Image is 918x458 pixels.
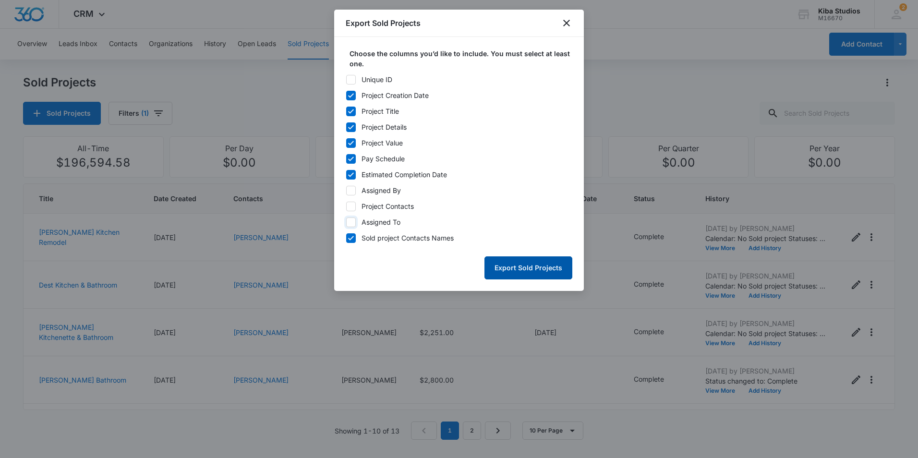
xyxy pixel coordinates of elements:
[484,256,572,279] button: Export Sold Projects
[362,217,400,227] div: Assigned To
[362,233,454,243] div: Sold project Contacts Names
[362,74,392,84] div: Unique ID
[346,17,421,29] h1: Export Sold Projects
[362,106,399,116] div: Project Title
[362,154,405,164] div: Pay Schedule
[350,48,576,69] label: Choose the columns you’d like to include. You must select at least one.
[362,185,401,195] div: Assigned By
[561,17,572,29] button: close
[362,169,447,180] div: Estimated Completion Date
[362,90,429,100] div: Project Creation Date
[362,138,403,148] div: Project Value
[362,122,407,132] div: Project Details
[362,201,414,211] div: Project Contacts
